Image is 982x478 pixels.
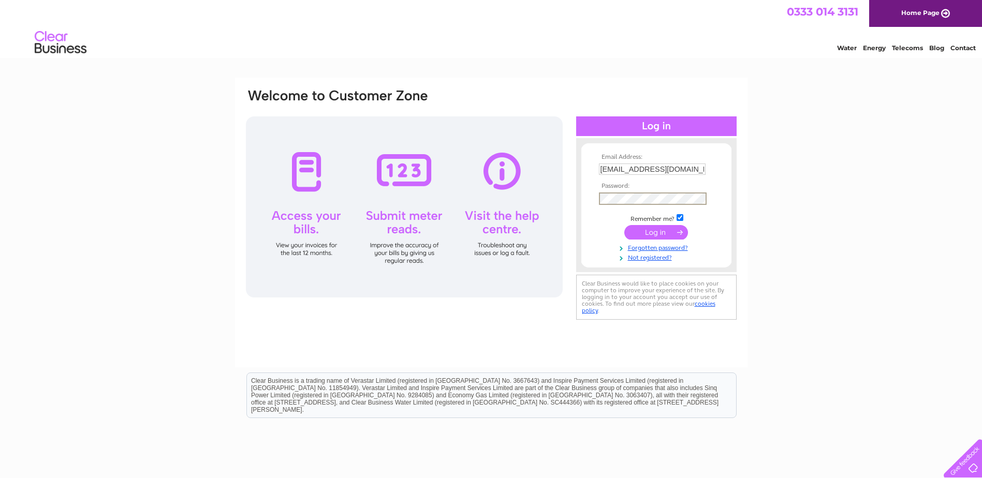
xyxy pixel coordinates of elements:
a: Contact [950,44,976,52]
a: 0333 014 3131 [787,5,858,18]
a: Forgotten password? [599,242,716,252]
div: Clear Business would like to place cookies on your computer to improve your experience of the sit... [576,275,737,320]
a: Telecoms [892,44,923,52]
td: Remember me? [596,213,716,223]
a: Energy [863,44,886,52]
a: Water [837,44,857,52]
a: Not registered? [599,252,716,262]
a: Blog [929,44,944,52]
th: Email Address: [596,154,716,161]
div: Clear Business is a trading name of Verastar Limited (registered in [GEOGRAPHIC_DATA] No. 3667643... [247,6,736,50]
img: logo.png [34,27,87,58]
th: Password: [596,183,716,190]
a: cookies policy [582,300,715,314]
input: Submit [624,225,688,240]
